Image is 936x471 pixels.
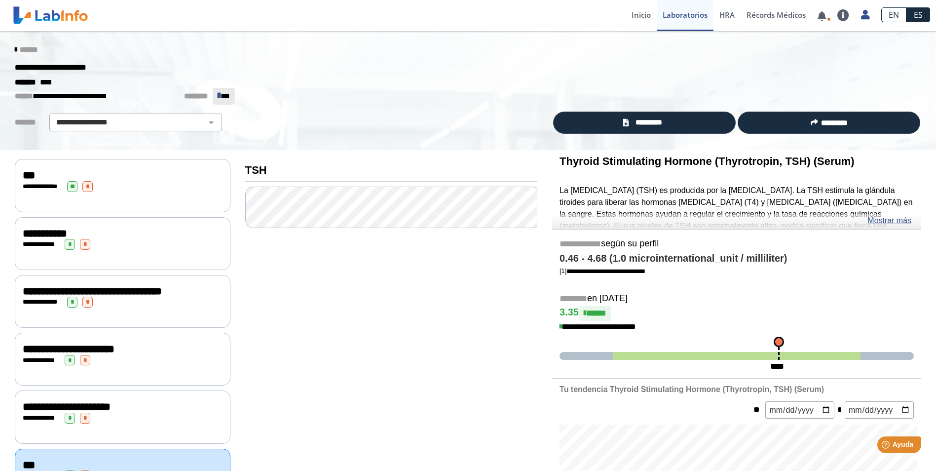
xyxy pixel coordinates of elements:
h4: 3.35 [560,306,914,321]
input: mm/dd/yyyy [845,401,914,419]
p: La [MEDICAL_DATA] (TSH) es producida por la [MEDICAL_DATA]. La TSH estimula la glándula tiroides ... [560,185,914,256]
input: mm/dd/yyyy [765,401,834,419]
h5: en [DATE] [560,293,914,305]
h5: según su perfil [560,238,914,250]
b: TSH [245,164,267,176]
a: ES [906,7,930,22]
span: HRA [719,10,735,20]
h4: 0.46 - 4.68 (1.0 microinternational_unit / milliliter) [560,253,914,265]
b: Tu tendencia Thyroid Stimulating Hormone (Thyrotropin, TSH) (Serum) [560,385,824,393]
a: [1] [560,267,645,275]
a: Mostrar más [867,215,911,227]
a: EN [881,7,906,22]
b: Thyroid Stimulating Hormone (Thyrotropin, TSH) (Serum) [560,155,855,167]
iframe: Help widget launcher [848,432,925,460]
